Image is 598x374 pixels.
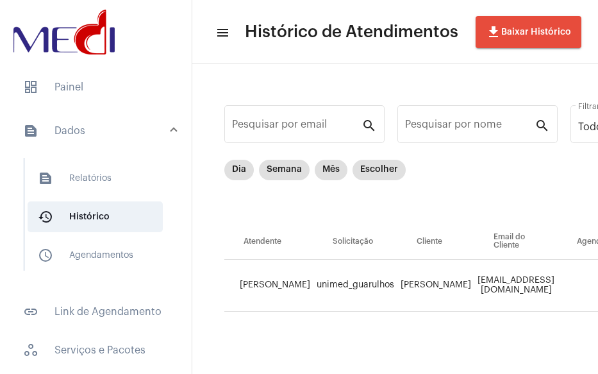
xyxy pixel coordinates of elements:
mat-expansion-panel-header: sidenav iconDados [8,110,192,151]
img: d3a1b5fa-500b-b90f-5a1c-719c20e9830b.png [10,6,118,58]
td: [PERSON_NAME] [224,260,313,312]
td: [EMAIL_ADDRESS][DOMAIN_NAME] [474,260,558,312]
mat-icon: search [535,117,550,133]
span: Relatórios [28,163,163,194]
mat-icon: sidenav icon [38,209,53,225]
input: Pesquisar por nome [405,121,535,133]
div: sidenav iconDados [8,151,192,289]
mat-icon: file_download [486,24,501,40]
input: Pesquisar por email [232,121,361,133]
span: Serviços e Pacotes [13,335,179,366]
span: sidenav icon [23,343,38,358]
button: Baixar Histórico [476,16,581,48]
mat-icon: sidenav icon [215,25,228,40]
span: unimed_guarulhos [317,280,394,289]
mat-panel-title: Dados [23,123,171,139]
span: Link de Agendamento [13,296,179,327]
span: sidenav icon [23,80,38,95]
th: Solicitação [313,224,397,260]
mat-icon: sidenav icon [23,123,38,139]
mat-chip: Semana [259,160,310,180]
mat-icon: sidenav icon [38,171,53,186]
span: Agendamentos [28,240,163,271]
mat-icon: sidenav icon [23,304,38,319]
mat-icon: sidenav icon [38,248,53,263]
th: Cliente [397,224,474,260]
span: Histórico de Atendimentos [245,22,458,42]
mat-chip: Dia [224,160,254,180]
th: Atendente [224,224,313,260]
span: Baixar Histórico [486,28,571,37]
td: [PERSON_NAME] [397,260,474,312]
th: Email do Cliente [474,224,558,260]
span: Painel [13,72,179,103]
mat-icon: search [361,117,377,133]
mat-chip: Mês [315,160,347,180]
mat-chip: Escolher [353,160,406,180]
span: Histórico [28,201,163,232]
